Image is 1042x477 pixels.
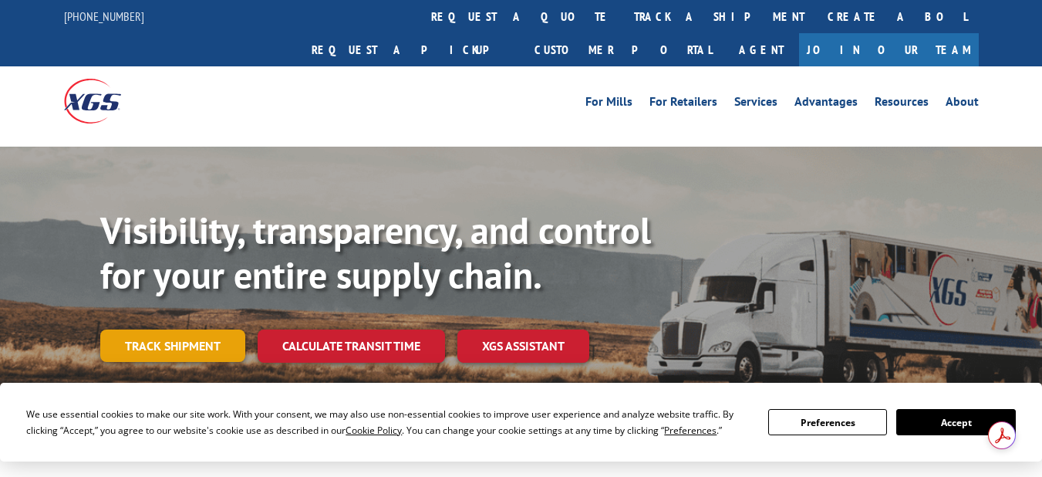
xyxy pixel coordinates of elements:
a: [PHONE_NUMBER] [64,8,144,24]
a: Track shipment [100,330,245,362]
a: Advantages [794,96,858,113]
button: Accept [896,409,1015,435]
a: Calculate transit time [258,330,445,363]
span: Cookie Policy [346,424,402,437]
a: Resources [875,96,929,113]
a: Agent [723,33,799,66]
b: Visibility, transparency, and control for your entire supply chain. [100,206,651,299]
a: Request a pickup [300,33,523,66]
a: For Retailers [649,96,717,113]
a: Join Our Team [799,33,979,66]
a: For Mills [585,96,632,113]
div: We use essential cookies to make our site work. With your consent, we may also use non-essential ... [26,406,750,438]
a: Services [734,96,777,113]
a: Customer Portal [523,33,723,66]
a: About [946,96,979,113]
a: XGS ASSISTANT [457,330,589,363]
span: Preferences [664,424,717,437]
button: Preferences [768,409,887,435]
